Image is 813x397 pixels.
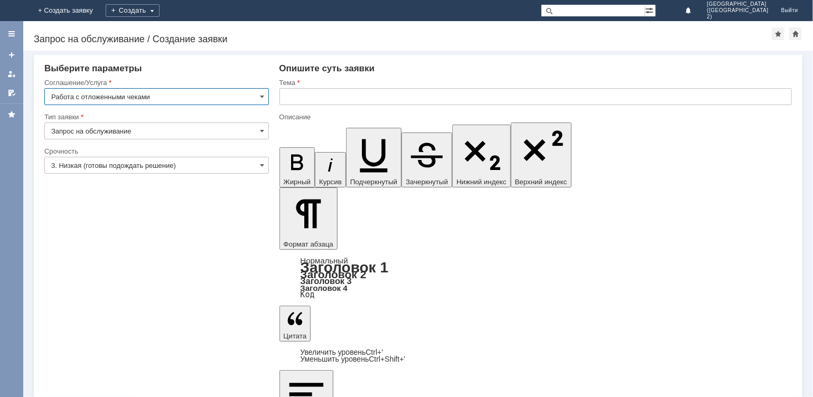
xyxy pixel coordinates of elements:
[366,348,383,356] span: Ctrl+'
[301,355,406,363] a: Decrease
[406,178,448,186] span: Зачеркнутый
[301,348,384,356] a: Increase
[772,27,784,40] div: Добавить в избранное
[645,5,656,15] span: Расширенный поиск
[452,125,511,187] button: Нижний индекс
[315,152,346,187] button: Курсив
[106,4,160,17] div: Создать
[515,178,567,186] span: Верхний индекс
[346,128,401,187] button: Подчеркнутый
[456,178,507,186] span: Нижний индекс
[279,187,338,250] button: Формат абзаца
[707,1,768,7] span: [GEOGRAPHIC_DATA]
[301,256,348,265] a: Нормальный
[401,133,452,187] button: Зачеркнутый
[279,147,315,187] button: Жирный
[350,178,397,186] span: Подчеркнутый
[789,27,802,40] div: Сделать домашней страницей
[44,79,267,86] div: Соглашение/Услуга
[284,240,333,248] span: Формат абзаца
[44,114,267,120] div: Тип заявки
[301,290,315,299] a: Код
[44,63,142,73] span: Выберите параметры
[284,178,311,186] span: Жирный
[279,114,790,120] div: Описание
[369,355,405,363] span: Ctrl+Shift+'
[3,84,20,101] a: Мои согласования
[279,79,790,86] div: Тема
[301,268,367,280] a: Заголовок 2
[34,34,772,44] div: Запрос на обслуживание / Создание заявки
[284,332,307,340] span: Цитата
[301,283,348,292] a: Заголовок 4
[301,276,352,286] a: Заголовок 3
[279,349,792,363] div: Цитата
[279,257,792,298] div: Формат абзаца
[301,259,389,276] a: Заголовок 1
[511,122,572,187] button: Верхний индекс
[279,63,375,73] span: Опишите суть заявки
[44,148,267,155] div: Срочность
[279,306,311,342] button: Цитата
[707,14,768,20] span: 2)
[3,65,20,82] a: Мои заявки
[319,178,342,186] span: Курсив
[3,46,20,63] a: Создать заявку
[707,7,768,14] span: ([GEOGRAPHIC_DATA]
